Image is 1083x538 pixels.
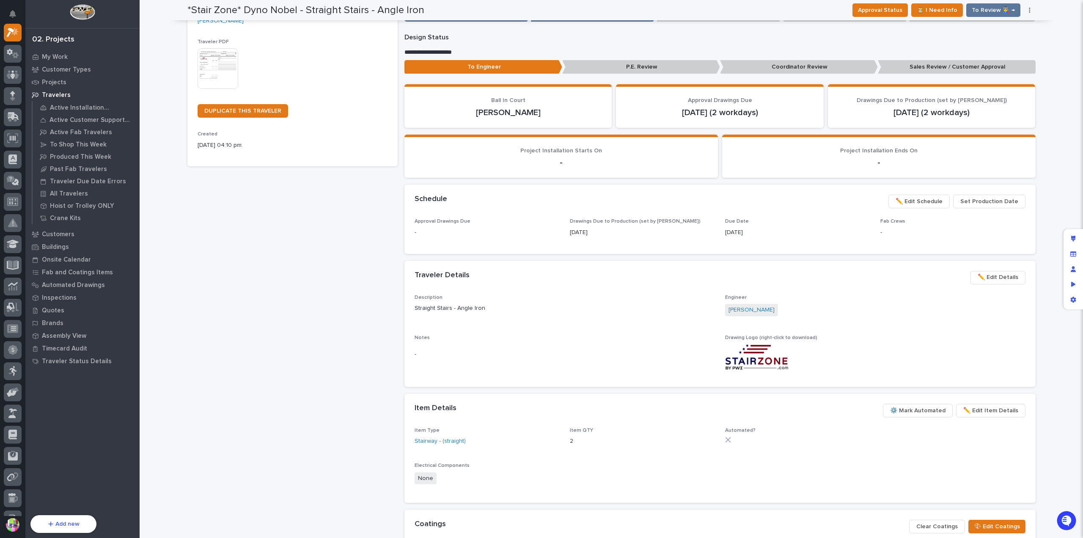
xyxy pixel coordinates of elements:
p: - [880,228,1025,237]
span: Project Installation Ends On [840,148,918,154]
h2: *Stair Zone* Dyno Nobel - Straight Stairs - Angle Iron [187,4,424,17]
a: [PERSON_NAME] [198,17,244,25]
button: Start new chat [144,97,154,107]
span: 🎨 Edit Coatings [974,521,1020,532]
p: Traveler Due Date Errors [50,178,126,185]
a: Inspections [25,291,140,304]
a: [PERSON_NAME] [728,306,775,315]
a: Travelers [25,88,140,101]
span: Description [415,295,443,300]
button: Add new [30,515,96,533]
a: Past Fab Travelers [33,163,140,175]
span: Drawing Logo (right-click to download) [725,335,817,340]
a: Stairway - (straight) [415,437,466,446]
span: • [70,167,73,174]
span: Item Type [415,428,440,433]
img: 1736555164131-43832dd5-751b-4058-ba23-39d91318e5a0 [8,94,24,109]
p: Travelers [42,91,71,99]
span: Item QTY [570,428,593,433]
p: Quotes [42,307,64,315]
p: Design Status [404,33,1036,41]
p: Crane Kits [50,215,81,222]
button: Notifications [4,5,22,23]
img: 1736555164131-43832dd5-751b-4058-ba23-39d91318e5a0 [17,168,24,174]
p: Automated Drawings [42,281,105,289]
a: Customers [25,228,140,240]
p: [DATE] (2 workdays) [626,108,814,118]
p: Onsite Calendar [42,256,91,264]
a: Active Customer Support Travelers [33,114,140,126]
a: My Work [25,50,140,63]
p: Timecard Audit [42,345,87,353]
a: To Shop This Week [33,138,140,150]
p: - [732,157,1025,168]
span: Drawings Due to Production (set by [PERSON_NAME]) [857,97,1007,103]
span: Traveler PDF [198,39,229,44]
div: We're offline, we will be back soon! [38,102,128,109]
input: Clear [22,68,140,77]
a: Brands [25,317,140,329]
a: Customer Types [25,63,140,76]
p: Traveler Status Details [42,358,112,365]
span: Notes [415,335,430,340]
p: To Shop This Week [50,141,107,149]
a: Hoist or Trolley ONLY [33,200,140,212]
a: DUPLICATE THIS TRAVELER [198,104,288,118]
p: Coordinator Review [720,60,878,74]
span: [PERSON_NAME] [26,144,69,151]
p: P.E. Review [562,60,720,74]
div: App settings [1066,292,1081,307]
span: • [70,144,73,151]
a: Automated Drawings [25,279,140,291]
button: Clear Coatings [909,520,965,533]
button: Approval Status [852,3,908,17]
p: Hoist or Trolley ONLY [50,202,114,210]
button: ⏳ I Need Info [911,3,963,17]
span: DUPLICATE THIS TRAVELER [204,108,281,114]
p: [DATE] (2 workdays) [838,108,1025,118]
button: ⚙️ Mark Automated [883,404,953,417]
span: Approval Status [858,5,902,15]
span: Automated? [725,428,756,433]
span: Pylon [84,223,102,229]
a: Traveler Status Details [25,355,140,367]
span: Drawings Due to Production (set by [PERSON_NAME]) [570,219,701,224]
div: 📖 [8,203,15,210]
span: Clear Coatings [916,521,958,532]
p: [DATE] 04:10 pm [198,141,388,150]
img: YH8RAE87ng3aepQDYSBboW0WoSgaEpIh4aZXMdmDN20 [725,344,789,370]
h2: Schedule [415,195,447,204]
div: Start new chat [38,94,139,102]
span: Ball In Court [491,97,525,103]
a: Powered byPylon [60,223,102,229]
img: Brittany Wendell [8,159,22,173]
p: Past Fab Travelers [50,166,107,173]
a: Assembly View [25,329,140,342]
p: To Engineer [404,60,562,74]
div: 02. Projects [32,35,74,44]
p: Buildings [42,243,69,251]
h2: Item Details [415,404,456,413]
span: Help Docs [17,202,46,211]
p: Sales Review / Customer Approval [878,60,1036,74]
a: Quotes [25,304,140,317]
p: Active Customer Support Travelers [49,116,133,124]
p: [PERSON_NAME] [415,108,602,118]
p: - [415,157,708,168]
p: Straight Stairs - Angle Iron [415,304,715,313]
a: Fab and Coatings Items [25,266,140,279]
p: Customers [42,231,74,238]
a: Timecard Audit [25,342,140,355]
p: 2 [570,437,715,446]
button: ✏️ Edit Schedule [888,195,950,208]
iframe: Open customer support [1056,510,1079,533]
span: ⚙️ Mark Automated [890,406,946,416]
span: ✏️ Edit Schedule [896,196,943,207]
div: Preview as [1066,277,1081,292]
p: Produced This Week [50,153,111,161]
button: users-avatar [4,516,22,534]
img: Brittany [8,136,22,150]
img: Stacker [8,8,25,25]
button: ✏️ Edit Item Details [956,404,1025,417]
span: [PERSON_NAME] [26,167,69,174]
